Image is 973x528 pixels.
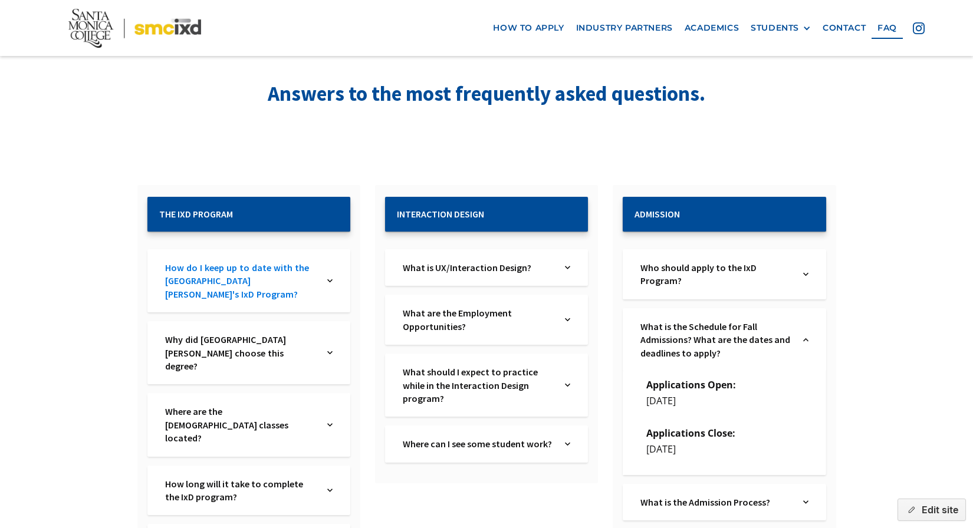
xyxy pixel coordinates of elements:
[817,17,872,39] a: contact
[751,23,811,33] div: STUDENTS
[913,22,925,34] img: icon - instagram
[403,437,554,450] a: Where can I see some student work?
[640,409,808,425] p: ‍
[646,378,736,391] strong: Applications Open:
[159,209,338,220] h2: The IxD Program
[165,333,316,372] a: Why did [GEOGRAPHIC_DATA][PERSON_NAME] choose this degree?
[68,8,201,47] img: Santa Monica College - SMC IxD logo
[640,320,791,359] a: What is the Schedule for Fall Admissions? What are the dates and deadlines to apply?
[646,427,735,440] strong: Applications Close:
[570,17,679,39] a: industry partners
[635,209,814,220] h2: Admission
[751,23,799,33] div: STUDENTS
[640,496,791,509] a: What is the Admission Process?
[898,499,966,521] button: Edit site
[640,261,791,288] a: Who should apply to the IxD Program?
[397,209,576,220] h2: Interaction Design
[165,261,316,301] a: How do I keep up to date with the [GEOGRAPHIC_DATA][PERSON_NAME]'s IxD Program?
[640,393,808,409] p: [DATE]
[165,405,316,444] a: Where are the [DEMOGRAPHIC_DATA] classes located?
[403,306,554,333] a: What are the Employment Opportunities?
[487,17,570,39] a: how to apply
[403,365,554,405] a: What should I expect to practice while in the Interaction Design program?
[640,441,808,457] p: [DATE]
[403,261,554,274] a: What is UX/Interaction Design?
[165,477,316,504] a: How long will it take to complete the IxD program?
[872,17,903,39] a: faq
[679,17,745,39] a: Academics
[251,80,722,108] h1: Answers to the most frequently asked questions.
